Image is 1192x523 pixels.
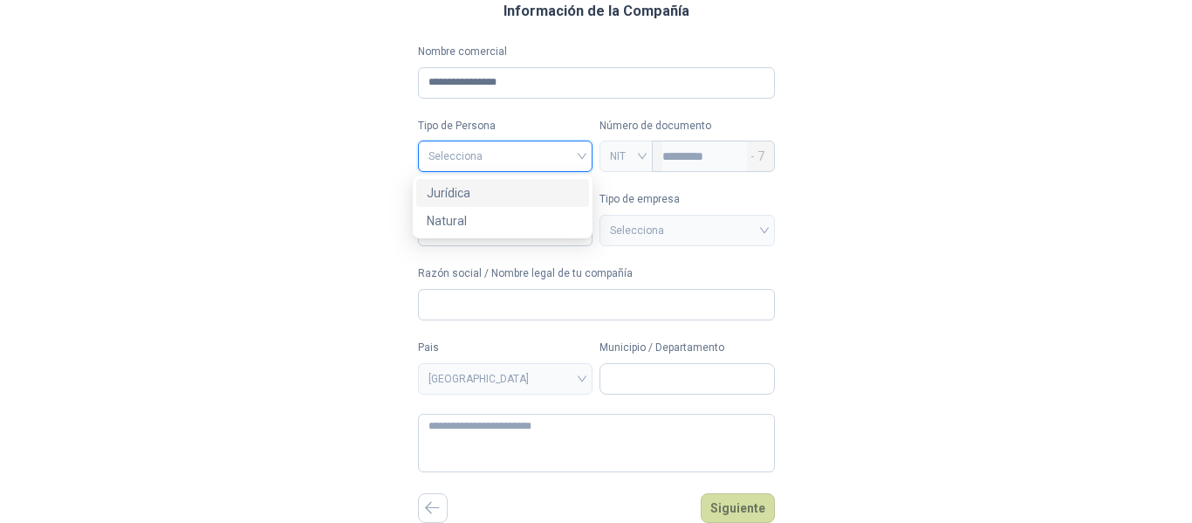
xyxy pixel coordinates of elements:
[428,366,583,392] span: COLOMBIA
[599,191,775,208] label: Tipo de empresa
[427,211,579,231] div: Natural
[418,118,593,134] label: Tipo de Persona
[701,493,775,523] button: Siguiente
[750,141,764,171] span: - 7
[416,207,589,235] div: Natural
[418,44,775,60] label: Nombre comercial
[416,179,589,207] div: Jurídica
[599,340,775,356] label: Municipio / Departamento
[427,183,579,203] div: Jurídica
[418,340,593,356] label: Pais
[599,118,775,134] p: Número de documento
[610,143,642,169] span: NIT
[418,265,775,282] label: Razón social / Nombre legal de tu compañía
